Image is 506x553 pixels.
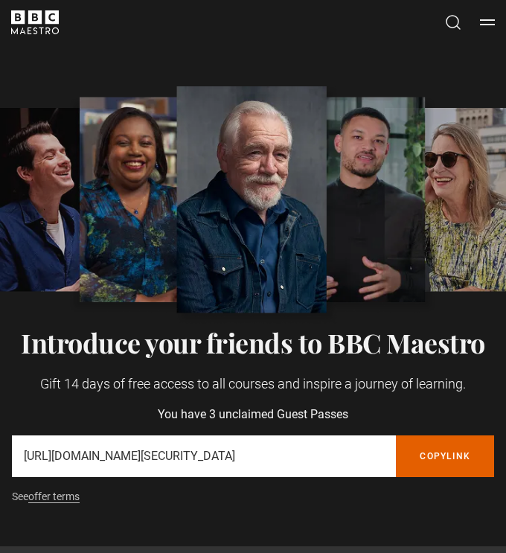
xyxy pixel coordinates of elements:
[12,406,494,423] p: You have 3 unclaimed Guest Passes
[12,489,494,505] p: See
[396,435,494,477] button: Copylink
[12,324,494,361] h2: Introduce your friends to BBC Maestro
[480,15,495,30] button: Toggle navigation
[28,490,80,503] a: offer terms
[11,10,59,34] svg: BBC Maestro
[24,447,384,465] p: [URL][DOMAIN_NAME][SECURITY_DATA]
[12,374,494,394] p: Gift 14 days of free access to all courses and inspire a journey of learning.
